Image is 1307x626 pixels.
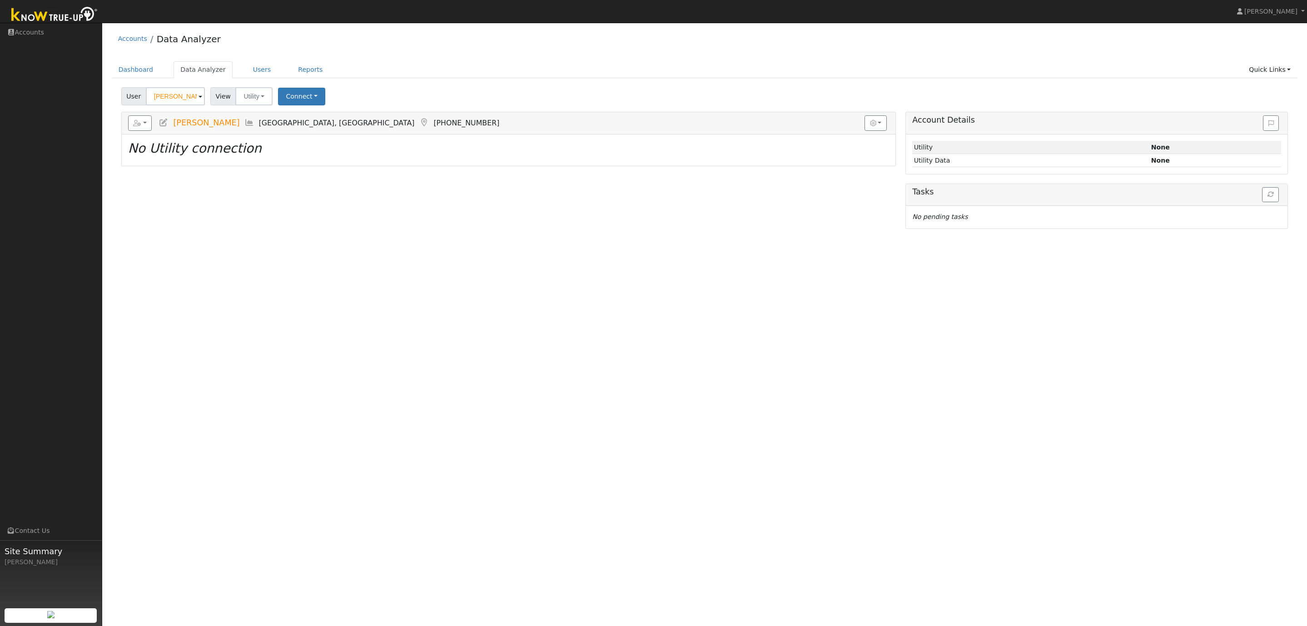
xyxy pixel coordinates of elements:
button: Utility [235,87,273,105]
h5: Tasks [912,187,1281,197]
a: Dashboard [112,61,160,78]
i: No pending tasks [912,213,968,220]
img: Know True-Up [7,5,102,25]
img: retrieve [47,611,55,618]
input: Select a User [146,87,205,105]
span: View [210,87,236,105]
span: User [121,87,146,105]
td: Utility Data [912,154,1149,167]
a: Multi-Series Graph [244,118,254,127]
i: No Utility connection [128,141,262,156]
button: Connect [278,88,325,105]
a: Edit User (36057) [159,118,169,127]
a: Accounts [118,35,147,42]
h5: Account Details [912,115,1281,125]
span: [GEOGRAPHIC_DATA], [GEOGRAPHIC_DATA] [259,119,415,127]
td: Utility [912,141,1149,154]
button: Issue History [1263,115,1279,131]
a: Data Analyzer [174,61,233,78]
strong: None [1151,157,1170,164]
a: Map [419,118,429,127]
button: Refresh [1262,187,1279,203]
a: Quick Links [1242,61,1297,78]
a: Data Analyzer [157,34,221,45]
span: Site Summary [5,545,97,557]
strong: ID: null, authorized: None [1151,144,1170,151]
a: Reports [291,61,329,78]
div: [PERSON_NAME] [5,557,97,567]
span: [PERSON_NAME] [173,118,239,127]
span: [PERSON_NAME] [1244,8,1297,15]
span: [PHONE_NUMBER] [433,119,499,127]
a: Users [246,61,278,78]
